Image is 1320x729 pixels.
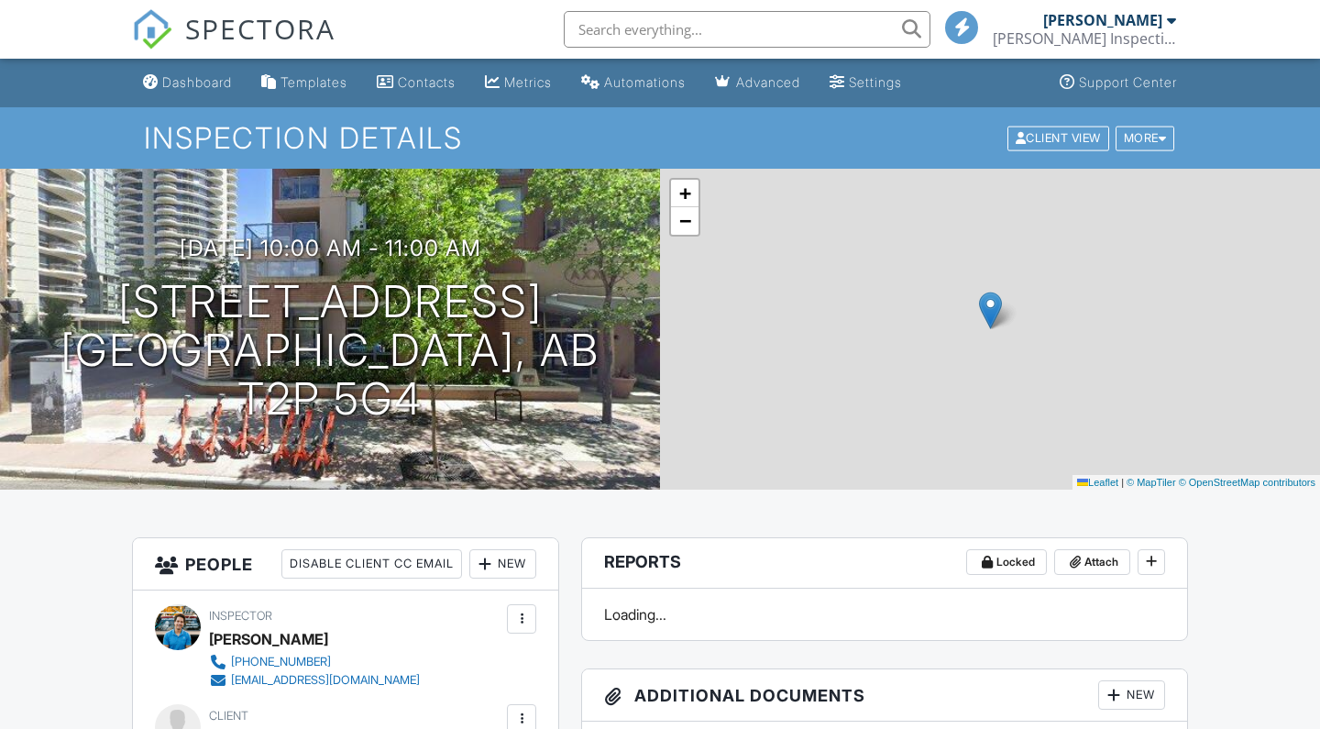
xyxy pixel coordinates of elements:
[231,673,420,688] div: [EMAIL_ADDRESS][DOMAIN_NAME]
[504,74,552,90] div: Metrics
[1079,74,1177,90] div: Support Center
[133,538,558,591] h3: People
[1007,126,1109,150] div: Client View
[1006,130,1114,144] a: Client View
[671,207,698,235] a: Zoom out
[209,625,328,653] div: [PERSON_NAME]
[180,236,481,260] h3: [DATE] 10:00 am - 11:00 am
[136,66,239,100] a: Dashboard
[185,9,335,48] span: SPECTORA
[478,66,559,100] a: Metrics
[1098,680,1165,710] div: New
[209,671,420,690] a: [EMAIL_ADDRESS][DOMAIN_NAME]
[679,209,691,232] span: −
[1052,66,1184,100] a: Support Center
[132,25,335,63] a: SPECTORA
[369,66,463,100] a: Contacts
[132,9,172,50] img: The Best Home Inspection Software - Spectora
[209,653,420,671] a: [PHONE_NUMBER]
[736,74,800,90] div: Advanced
[398,74,456,90] div: Contacts
[1116,126,1175,150] div: More
[849,74,902,90] div: Settings
[280,74,347,90] div: Templates
[1121,477,1124,488] span: |
[254,66,355,100] a: Templates
[281,549,462,579] div: Disable Client CC Email
[1077,477,1118,488] a: Leaflet
[1043,11,1162,29] div: [PERSON_NAME]
[993,29,1176,48] div: Samson Inspections
[582,669,1187,722] h3: Additional Documents
[604,74,686,90] div: Automations
[162,74,232,90] div: Dashboard
[979,292,1002,329] img: Marker
[469,549,536,579] div: New
[574,66,693,100] a: Automations (Basic)
[671,180,698,207] a: Zoom in
[209,609,272,623] span: Inspector
[209,709,248,723] span: Client
[29,278,631,423] h1: [STREET_ADDRESS] [GEOGRAPHIC_DATA], AB T2P 5G4
[679,182,691,204] span: +
[822,66,909,100] a: Settings
[564,11,930,48] input: Search everything...
[1127,477,1176,488] a: © MapTiler
[144,122,1176,154] h1: Inspection Details
[1179,477,1315,488] a: © OpenStreetMap contributors
[231,655,331,669] div: [PHONE_NUMBER]
[708,66,808,100] a: Advanced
